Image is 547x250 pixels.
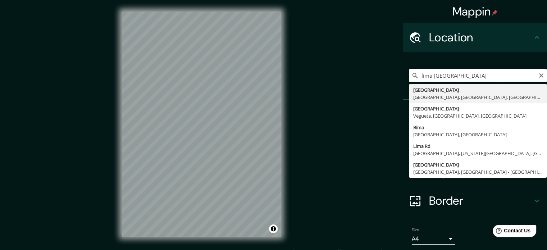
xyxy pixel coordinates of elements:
[413,161,543,168] div: [GEOGRAPHIC_DATA]
[538,72,544,78] button: Clear
[122,12,281,237] canvas: Map
[452,4,498,19] h4: Mappin
[413,94,543,101] div: [GEOGRAPHIC_DATA], [GEOGRAPHIC_DATA], [GEOGRAPHIC_DATA]
[403,129,547,158] div: Style
[413,86,543,94] div: [GEOGRAPHIC_DATA]
[403,158,547,186] div: Layout
[413,142,543,150] div: Lima Rd
[413,168,543,176] div: [GEOGRAPHIC_DATA], [GEOGRAPHIC_DATA] - [GEOGRAPHIC_DATA], 31070-225, [GEOGRAPHIC_DATA]
[269,224,278,233] button: Toggle attribution
[403,186,547,215] div: Border
[413,105,543,112] div: [GEOGRAPHIC_DATA]
[429,194,533,208] h4: Border
[492,10,498,15] img: pin-icon.png
[412,227,419,233] label: Size
[413,124,543,131] div: Bima
[413,131,543,138] div: [GEOGRAPHIC_DATA], [GEOGRAPHIC_DATA]
[429,30,533,45] h4: Location
[412,233,455,245] div: A4
[413,112,543,119] div: Vegueta, [GEOGRAPHIC_DATA], [GEOGRAPHIC_DATA]
[409,69,547,82] input: Pick your city or area
[429,165,533,179] h4: Layout
[483,222,539,242] iframe: Help widget launcher
[413,150,543,157] div: [GEOGRAPHIC_DATA], [US_STATE][GEOGRAPHIC_DATA], [GEOGRAPHIC_DATA]
[403,100,547,129] div: Pins
[403,23,547,52] div: Location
